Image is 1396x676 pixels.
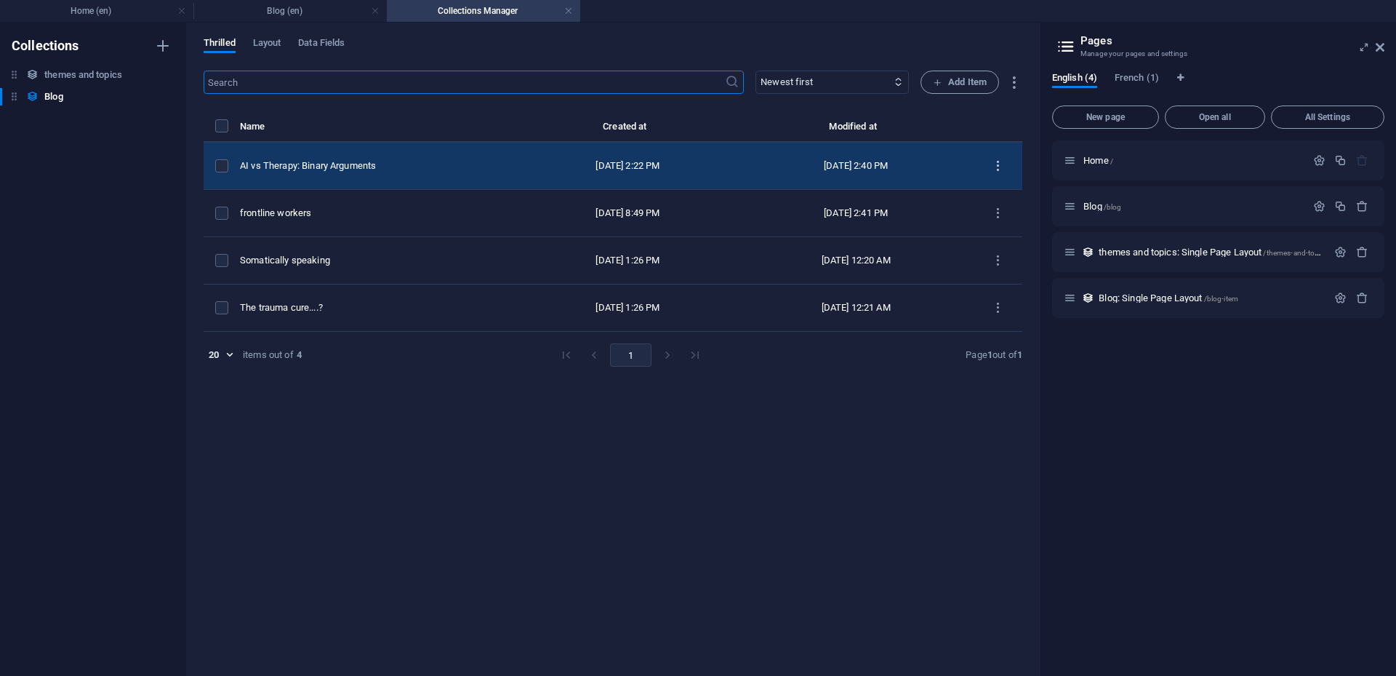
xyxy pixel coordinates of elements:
[603,121,646,132] font: Created at
[1083,201,1121,212] span: Click to open page
[1271,106,1384,129] button: All Settings
[529,254,727,267] div: [DATE] 1:26 PM
[1334,246,1347,258] div: Settings
[1313,200,1325,212] div: Settings
[966,349,987,360] font: Page
[12,38,79,53] font: Collections
[553,343,709,367] nav: pagination navigation
[154,37,172,55] i: Create new collection
[1334,154,1347,167] div: Duplicate
[1356,200,1368,212] div: Remove
[243,349,294,360] font: items out of
[267,6,302,16] font: Blog (en)
[948,76,987,87] font: Add Item
[1356,292,1368,304] div: Remove
[1052,72,1097,83] font: English (4)
[1017,349,1022,360] font: 1
[1356,154,1368,167] div: The startpage cannot be deleted
[253,37,281,48] font: Layout
[204,117,1022,332] table: items list
[1356,246,1368,258] div: Remove
[297,349,302,360] font: 4
[1079,156,1306,165] div: Home/
[1334,292,1347,304] div: Settings
[1082,246,1094,258] div: This layout is used as a template for all items (eg a blog post) of this collection. The content ...
[1083,155,1113,166] span: Click to open page
[1083,155,1109,166] font: Home
[750,159,962,172] div: [DATE] 2:40 PM
[750,254,962,267] div: [DATE] 12:20 AM
[240,121,265,132] font: Name
[204,37,236,48] font: Thrilled
[1083,201,1102,212] font: Blog
[240,301,505,314] div: The trauma cure....?
[438,6,518,16] font: Collections Manager
[240,159,505,172] div: AI vs Therapy: Binary Arguments
[1086,112,1125,122] font: New page
[1204,295,1238,303] font: /blog-item
[1080,49,1187,57] font: Manage your pages and settings
[829,121,877,132] font: Modified at
[920,71,999,94] button: Add Item
[298,37,345,48] font: Data Fields
[240,254,505,267] div: Somatically speaking
[44,91,63,102] font: Blog
[987,349,992,360] font: 1
[1305,112,1350,122] font: All Settings
[1099,247,1344,258] span: Click to open page
[1334,200,1347,212] div: Duplicate
[1104,203,1122,211] font: /blog
[1052,106,1159,129] button: New page
[1165,106,1265,129] button: Open all
[529,159,727,172] div: [DATE] 2:22 PM
[1099,247,1261,258] font: themes and topics: Single Page Layout
[1094,293,1327,303] div: Blog: Single Page Layout/blog-item
[529,301,727,314] div: [DATE] 1:26 PM
[1099,293,1238,303] span: Click to open page
[1110,157,1113,165] font: /
[750,301,962,314] div: [DATE] 12:21 AM
[204,349,237,362] div: 20
[1263,247,1344,258] font: /themes-and-topics-item
[44,69,122,80] font: themes and topics
[750,207,962,220] div: [DATE] 2:41 PM
[1052,72,1384,100] div: Language Tabs
[1094,247,1327,257] div: themes and topics: Single Page Layout/themes-and-topics-item
[992,349,1017,360] font: out of
[610,343,651,367] button: page 1
[1080,34,1112,47] font: Pages
[209,349,219,360] font: 20
[628,349,633,360] font: 1
[1313,154,1325,167] div: Settings
[1199,112,1231,122] font: Open all
[529,207,727,220] div: [DATE] 8:49 PM
[204,71,725,94] input: Search
[1099,293,1202,303] font: Blog: Single Page Layout
[71,6,111,16] font: Home (en)
[1082,292,1094,304] div: This layout is used as a template for all items (eg a blog post) of this collection. The content ...
[1079,202,1306,211] div: Blog/blog
[240,207,505,220] div: frontline workers
[1115,72,1159,83] font: French (1)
